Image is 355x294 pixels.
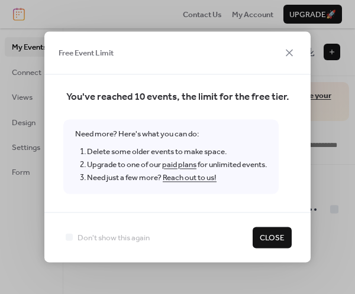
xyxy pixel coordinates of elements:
span: Don't show this again [78,232,150,244]
span: Need more? Here's what you can do: [63,120,279,194]
li: Need just a few more? [87,172,267,185]
li: Delete some older events to make space. [87,145,267,158]
span: Free Event Limit [59,47,114,59]
a: Reach out to us! [163,171,217,186]
a: paid plans [162,157,196,172]
span: You've reached 10 events, the limit for the free tier. [63,89,292,105]
button: Close [253,227,292,248]
span: Close [260,232,285,244]
li: Upgrade to one of our for unlimited events. [87,158,267,171]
